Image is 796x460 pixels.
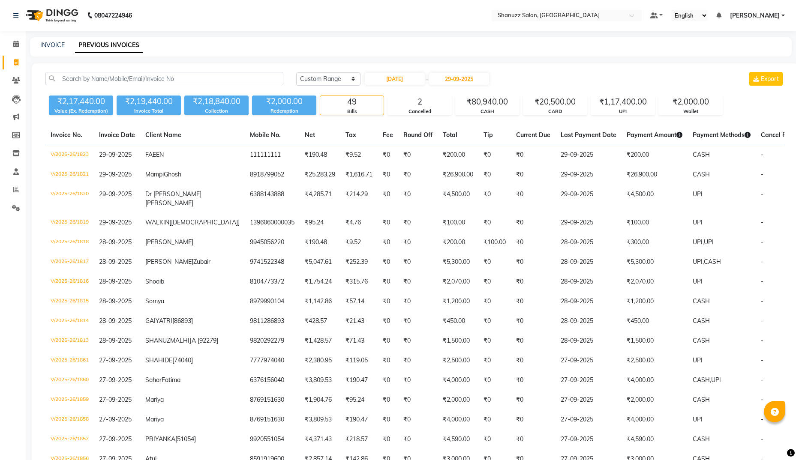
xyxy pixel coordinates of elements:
[523,108,587,115] div: CARD
[145,238,193,246] span: [PERSON_NAME]
[438,272,478,292] td: ₹2,070.00
[622,145,688,165] td: ₹200.00
[398,351,438,370] td: ₹0
[591,108,655,115] div: UPI
[761,317,763,325] span: -
[300,331,340,351] td: ₹1,428.57
[305,131,315,139] span: Net
[378,145,398,165] td: ₹0
[478,430,511,449] td: ₹0
[398,410,438,430] td: ₹0
[75,38,143,53] a: PREVIOUS INVOICES
[693,151,710,158] span: CASH
[693,170,710,178] span: CASH
[320,96,384,108] div: 49
[760,426,787,451] iframe: chat widget
[622,370,688,390] td: ₹4,000.00
[556,390,622,410] td: 27-09-2025
[478,390,511,410] td: ₹0
[45,311,94,331] td: V/2025-26/1814
[145,396,164,403] span: Mariya
[99,435,132,443] span: 27-09-2025
[320,108,384,115] div: Bills
[169,218,240,226] span: [[DEMOGRAPHIC_DATA]]
[365,73,425,85] input: Start Date
[478,311,511,331] td: ₹0
[99,258,132,266] span: 28-09-2025
[627,131,682,139] span: Payment Amount
[340,145,378,165] td: ₹9.52
[730,11,780,20] span: [PERSON_NAME]
[378,213,398,233] td: ₹0
[170,337,218,344] span: MALHIJA [92279]
[145,297,164,305] span: Somya
[622,331,688,351] td: ₹1,500.00
[99,317,132,325] span: 28-09-2025
[429,73,489,85] input: End Date
[245,185,300,213] td: 6388143888
[145,278,164,285] span: Shoaib
[172,356,193,364] span: [74040]
[345,131,356,139] span: Tax
[693,218,703,226] span: UPI
[622,185,688,213] td: ₹4,500.00
[693,415,703,423] span: UPI
[245,410,300,430] td: 8769151630
[556,311,622,331] td: 28-09-2025
[438,292,478,311] td: ₹1,200.00
[398,370,438,390] td: ₹0
[340,410,378,430] td: ₹190.47
[378,272,398,292] td: ₹0
[117,96,181,108] div: ₹2,19,440.00
[761,190,763,198] span: -
[45,292,94,311] td: V/2025-26/1815
[99,356,132,364] span: 27-09-2025
[438,233,478,252] td: ₹200.00
[478,185,511,213] td: ₹0
[438,252,478,272] td: ₹5,300.00
[761,238,763,246] span: -
[478,213,511,233] td: ₹0
[51,131,82,139] span: Invoice No.
[556,272,622,292] td: 28-09-2025
[478,351,511,370] td: ₹0
[340,390,378,410] td: ₹95.24
[693,337,710,344] span: CASH
[300,370,340,390] td: ₹3,809.53
[45,165,94,185] td: V/2025-26/1821
[478,410,511,430] td: ₹0
[438,185,478,213] td: ₹4,500.00
[511,233,556,252] td: ₹0
[252,96,316,108] div: ₹2,000.00
[117,108,181,115] div: Invoice Total
[145,218,169,226] span: WALKIN
[40,41,65,49] a: INVOICE
[378,370,398,390] td: ₹0
[659,96,722,108] div: ₹2,000.00
[511,410,556,430] td: ₹0
[300,292,340,311] td: ₹1,142.86
[591,96,655,108] div: ₹1,17,400.00
[438,351,478,370] td: ₹2,500.00
[478,233,511,252] td: ₹100.00
[556,430,622,449] td: 27-09-2025
[693,435,710,443] span: CASH
[556,185,622,213] td: 29-09-2025
[340,311,378,331] td: ₹21.43
[761,218,763,226] span: -
[99,238,132,246] span: 28-09-2025
[761,170,763,178] span: -
[511,311,556,331] td: ₹0
[45,351,94,370] td: V/2025-26/1861
[145,258,193,266] span: [PERSON_NAME]
[511,145,556,165] td: ₹0
[245,370,300,390] td: 6376156040
[398,165,438,185] td: ₹0
[340,331,378,351] td: ₹71.43
[45,145,94,165] td: V/2025-26/1823
[175,435,196,443] span: [51054]
[99,396,132,403] span: 27-09-2025
[340,292,378,311] td: ₹57.14
[398,292,438,311] td: ₹0
[99,190,132,198] span: 29-09-2025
